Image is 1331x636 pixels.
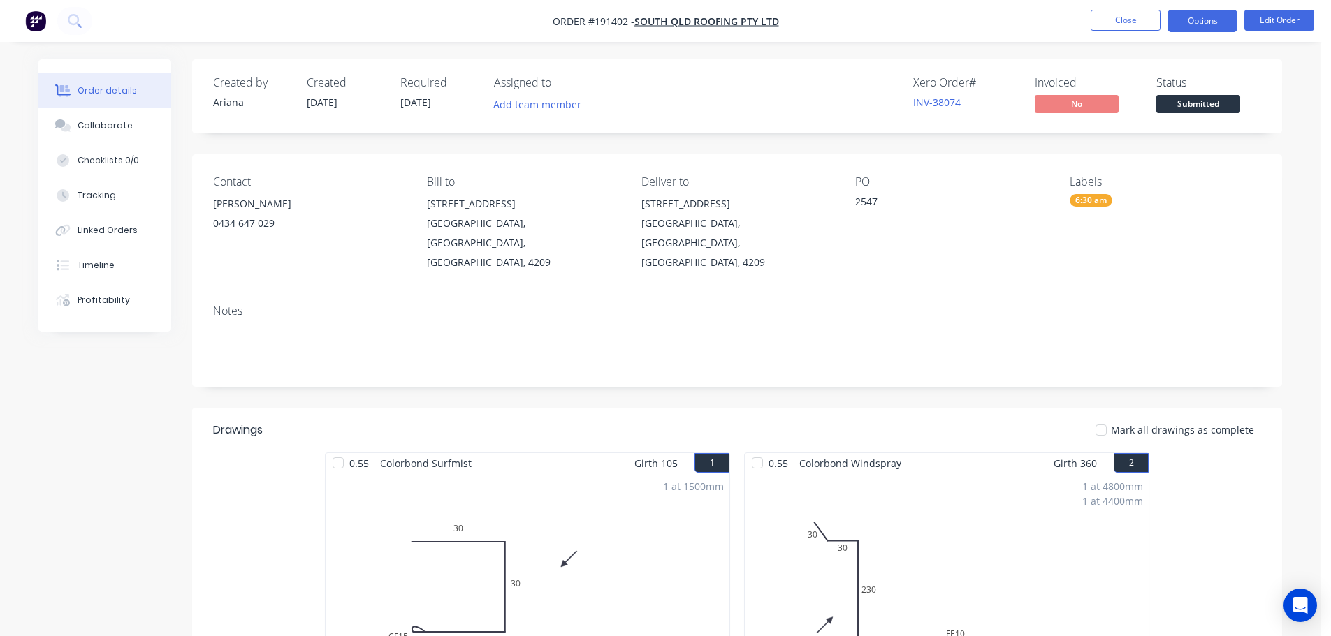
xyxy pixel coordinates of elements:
[38,178,171,213] button: Tracking
[694,453,729,473] button: 1
[38,143,171,178] button: Checklists 0/0
[913,76,1018,89] div: Xero Order #
[213,76,290,89] div: Created by
[38,248,171,283] button: Timeline
[494,95,589,114] button: Add team member
[25,10,46,31] img: Factory
[641,194,833,214] div: [STREET_ADDRESS]
[344,453,374,473] span: 0.55
[1035,76,1140,89] div: Invoiced
[1156,95,1240,116] button: Submitted
[763,453,794,473] span: 0.55
[641,214,833,272] div: [GEOGRAPHIC_DATA], [GEOGRAPHIC_DATA], [GEOGRAPHIC_DATA], 4209
[78,119,133,132] div: Collaborate
[1283,589,1317,622] div: Open Intercom Messenger
[1070,175,1261,188] div: Labels
[213,304,1261,318] div: Notes
[213,422,263,438] div: Drawings
[641,175,833,188] div: Deliver to
[494,76,634,89] div: Assigned to
[663,479,724,494] div: 1 at 1500mm
[427,194,618,214] div: [STREET_ADDRESS]
[213,214,405,233] div: 0434 647 029
[38,283,171,318] button: Profitability
[38,213,171,248] button: Linked Orders
[427,214,618,272] div: [GEOGRAPHIC_DATA], [GEOGRAPHIC_DATA], [GEOGRAPHIC_DATA], 4209
[794,453,907,473] span: Colorbond Windspray
[427,194,618,272] div: [STREET_ADDRESS][GEOGRAPHIC_DATA], [GEOGRAPHIC_DATA], [GEOGRAPHIC_DATA], 4209
[1091,10,1161,31] button: Close
[78,224,138,237] div: Linked Orders
[307,96,337,109] span: [DATE]
[1156,95,1240,112] span: Submitted
[1244,10,1314,31] button: Edit Order
[1082,494,1143,508] div: 1 at 4400mm
[213,95,290,110] div: Ariana
[1168,10,1237,32] button: Options
[553,15,634,28] span: Order #191402 -
[307,76,384,89] div: Created
[486,95,589,114] button: Add team member
[1082,479,1143,494] div: 1 at 4800mm
[374,453,477,473] span: Colorbond Surfmist
[1114,453,1149,473] button: 2
[1111,422,1254,437] span: Mark all drawings as complete
[78,154,139,167] div: Checklists 0/0
[634,15,779,28] a: SOUTH QLD ROOFING PTY LTD
[213,175,405,188] div: Contact
[400,96,431,109] span: [DATE]
[855,194,1030,214] div: 2547
[213,194,405,239] div: [PERSON_NAME]0434 647 029
[855,175,1047,188] div: PO
[634,453,678,473] span: Girth 105
[400,76,477,89] div: Required
[913,96,961,109] a: INV-38074
[641,194,833,272] div: [STREET_ADDRESS][GEOGRAPHIC_DATA], [GEOGRAPHIC_DATA], [GEOGRAPHIC_DATA], 4209
[213,194,405,214] div: [PERSON_NAME]
[1054,453,1097,473] span: Girth 360
[38,108,171,143] button: Collaborate
[78,84,137,97] div: Order details
[1070,194,1112,207] div: 6:30 am
[78,189,116,202] div: Tracking
[427,175,618,188] div: Bill to
[38,73,171,108] button: Order details
[78,294,130,306] div: Profitability
[78,259,115,272] div: Timeline
[1156,76,1261,89] div: Status
[1035,95,1119,112] span: No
